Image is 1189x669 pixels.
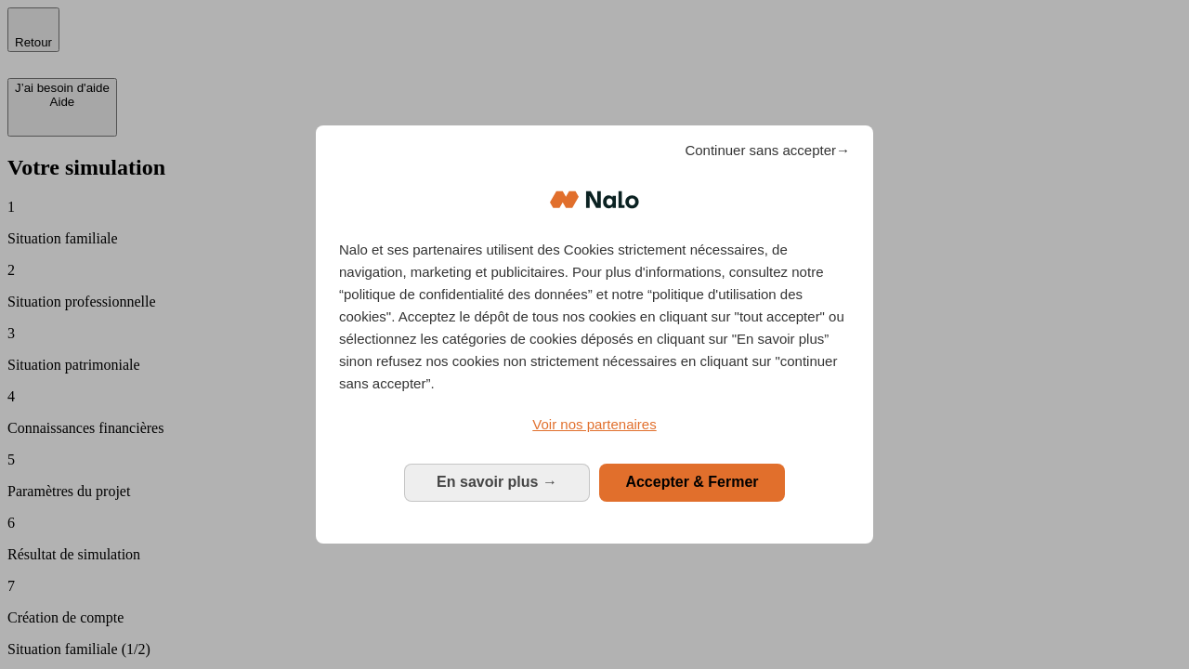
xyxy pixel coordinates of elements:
div: Bienvenue chez Nalo Gestion du consentement [316,125,873,543]
p: Nalo et ses partenaires utilisent des Cookies strictement nécessaires, de navigation, marketing e... [339,239,850,395]
span: Continuer sans accepter→ [685,139,850,162]
img: Logo [550,172,639,228]
span: Voir nos partenaires [532,416,656,432]
span: En savoir plus → [437,474,557,490]
button: Accepter & Fermer: Accepter notre traitement des données et fermer [599,464,785,501]
a: Voir nos partenaires [339,413,850,436]
button: En savoir plus: Configurer vos consentements [404,464,590,501]
span: Accepter & Fermer [625,474,758,490]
